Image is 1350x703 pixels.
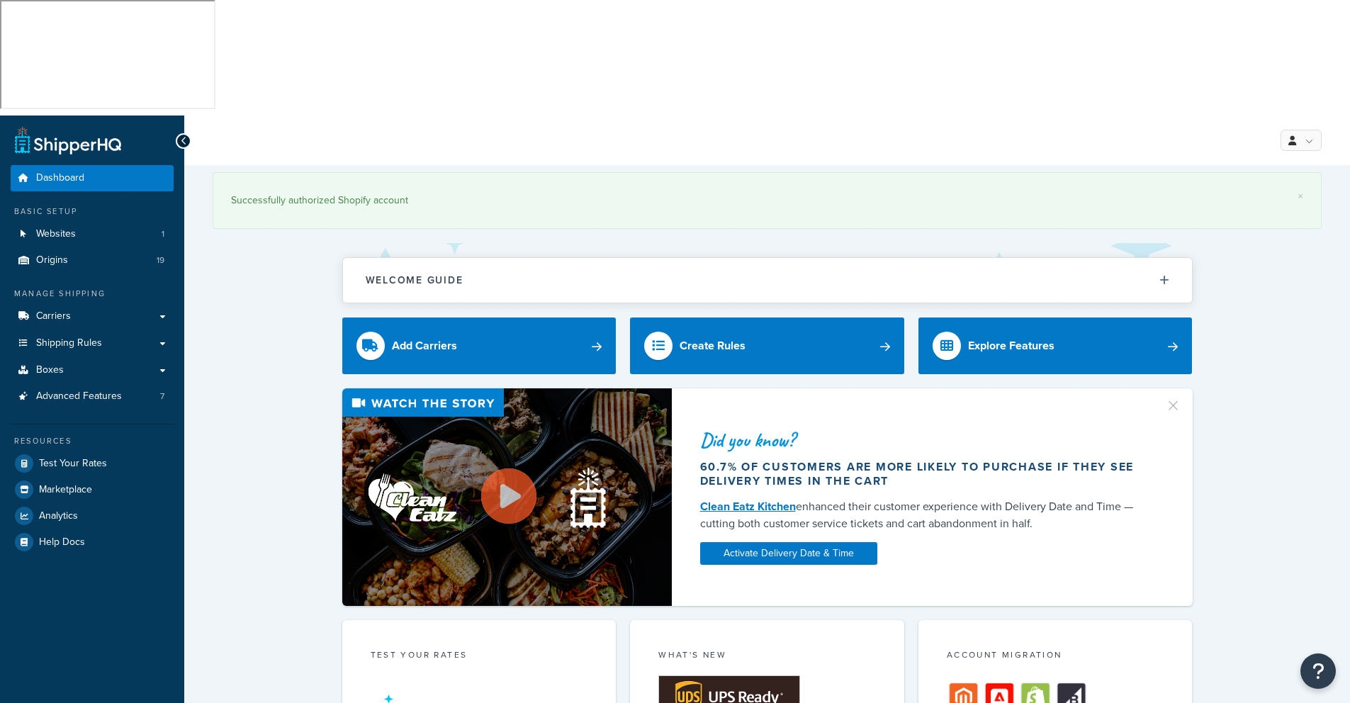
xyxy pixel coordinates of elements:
a: Advanced Features7 [11,383,174,410]
li: Websites [11,221,174,247]
h2: Welcome Guide [366,275,463,286]
a: × [1298,191,1303,202]
div: Resources [11,435,174,447]
li: Advanced Features [11,383,174,410]
div: Account Migration [947,648,1164,665]
button: Welcome Guide [343,258,1192,303]
a: Marketplace [11,477,174,502]
div: Add Carriers [392,336,457,356]
a: Boxes [11,357,174,383]
a: Create Rules [630,317,904,374]
a: Add Carriers [342,317,617,374]
span: Shipping Rules [36,337,102,349]
a: Dashboard [11,165,174,191]
div: Test your rates [371,648,588,665]
span: Websites [36,228,76,240]
a: Explore Features [918,317,1193,374]
img: Video thumbnail [342,388,672,606]
span: Test Your Rates [39,458,107,470]
span: Marketplace [39,484,92,496]
span: 7 [160,390,164,403]
a: Analytics [11,503,174,529]
div: Successfully authorized Shopify account [231,191,1303,210]
button: Open Resource Center [1300,653,1336,689]
span: Dashboard [36,172,84,184]
div: Explore Features [968,336,1054,356]
li: Origins [11,247,174,274]
div: 60.7% of customers are more likely to purchase if they see delivery times in the cart [700,460,1148,488]
a: Carriers [11,303,174,330]
div: Basic Setup [11,206,174,218]
div: Create Rules [680,336,746,356]
span: Carriers [36,310,71,322]
div: What's New [658,648,876,665]
span: 1 [162,228,164,240]
div: enhanced their customer experience with Delivery Date and Time — cutting both customer service ti... [700,498,1148,532]
span: Help Docs [39,536,85,549]
a: Origins19 [11,247,174,274]
span: Origins [36,254,68,266]
a: Clean Eatz Kitchen [700,498,796,514]
a: Activate Delivery Date & Time [700,542,877,565]
a: Websites1 [11,221,174,247]
span: 19 [157,254,164,266]
span: Advanced Features [36,390,122,403]
span: Boxes [36,364,64,376]
span: Analytics [39,510,78,522]
a: Help Docs [11,529,174,555]
div: Manage Shipping [11,288,174,300]
a: Test Your Rates [11,451,174,476]
div: Did you know? [700,430,1148,450]
a: Shipping Rules [11,330,174,356]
